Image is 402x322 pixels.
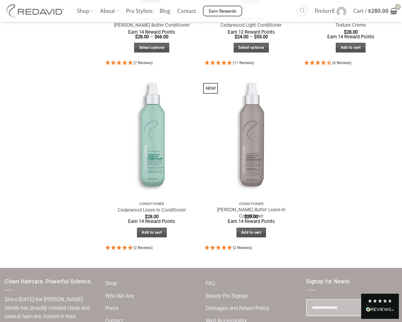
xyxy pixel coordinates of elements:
[114,22,190,28] a: [PERSON_NAME] Butter Conditioner
[137,228,167,237] a: Add to cart: “Cedarwood Leave-In Conditioner”
[133,61,153,65] span: (7 Reviews)
[204,244,298,253] div: 5 Stars - 2 Reviews
[306,299,397,316] input: Email field
[235,34,237,40] span: $
[353,3,388,19] span: Cart /
[108,202,195,206] p: Conditioner
[150,34,153,40] span: –
[145,214,147,219] span: $
[233,246,252,250] span: (2 Reviews)
[5,279,92,285] span: Clean Haircare. Powerful Science.
[5,4,68,18] img: REDAVID Salon Products | United States
[208,207,295,219] a: [PERSON_NAME] Butter Leave-In Conditioner
[297,6,307,16] a: Search
[361,294,399,319] div: Read All Reviews
[315,3,335,19] span: fImlorrE
[206,290,247,303] a: Beauty Pro Signup
[366,306,394,314] div: Read All Reviews
[206,278,215,290] a: FAQ
[135,34,138,40] span: $
[368,7,371,14] span: $
[220,22,282,28] a: Cedarwood Light Conditioner
[306,279,350,285] span: Signup for News!
[145,214,159,219] bdi: 28.00
[233,61,254,65] span: (11 Reviews)
[228,29,275,35] span: Earn 12 Reward Points
[235,34,248,40] bdi: 24.00
[366,307,394,312] img: REVIEWS.io
[134,43,169,53] a: Select options for “Shea Butter Conditioner”
[204,74,298,198] img: Shea Butter Leave-In Conditioner
[336,43,366,53] a: Add to cart: “Texture Creme”
[135,34,149,40] bdi: 28.00
[344,29,358,35] bdi: 28.00
[155,34,157,40] span: $
[155,34,168,40] bdi: 66.00
[105,244,198,253] div: 5 Stars - 2 Reviews
[105,59,198,68] div: 5 Stars - 7 Reviews
[128,219,175,224] span: Earn 14 Reward Points
[118,207,186,213] a: Cedarwood Leave-In Conditioner
[304,59,397,68] div: 4.33 Stars - 6 Reviews
[228,219,275,224] span: Earn 14 Reward Points
[209,8,236,15] span: Earn Rewards
[128,29,175,35] span: Earn 14 Reward Points
[236,228,266,237] a: Add to cart: “Shea Butter Leave-In Conditioner”
[250,34,253,40] span: –
[105,278,117,290] a: Shop
[254,34,257,40] span: $
[234,43,269,53] a: Select options for “Cedarwood Light Conditioner”
[206,303,269,315] a: Damages and Return Policy
[368,7,388,14] bdi: 280.00
[133,246,153,250] span: (2 Reviews)
[105,74,198,198] img: REDAVID Cedarwood Leave-in Conditioner - 1
[367,298,393,303] div: 4.8 Stars
[244,214,258,219] bdi: 29.00
[203,6,242,16] a: Earn Rewards
[332,61,351,65] span: (6 Reviews)
[208,202,295,206] p: Conditioner
[204,59,298,68] div: 5 Stars - 11 Reviews
[244,214,247,219] span: $
[105,290,134,303] a: Who We Are
[254,34,268,40] bdi: 55.00
[105,303,119,315] a: Press
[335,22,366,28] a: Texture Creme
[327,34,374,40] span: Earn 14 Reward Points
[344,29,346,35] span: $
